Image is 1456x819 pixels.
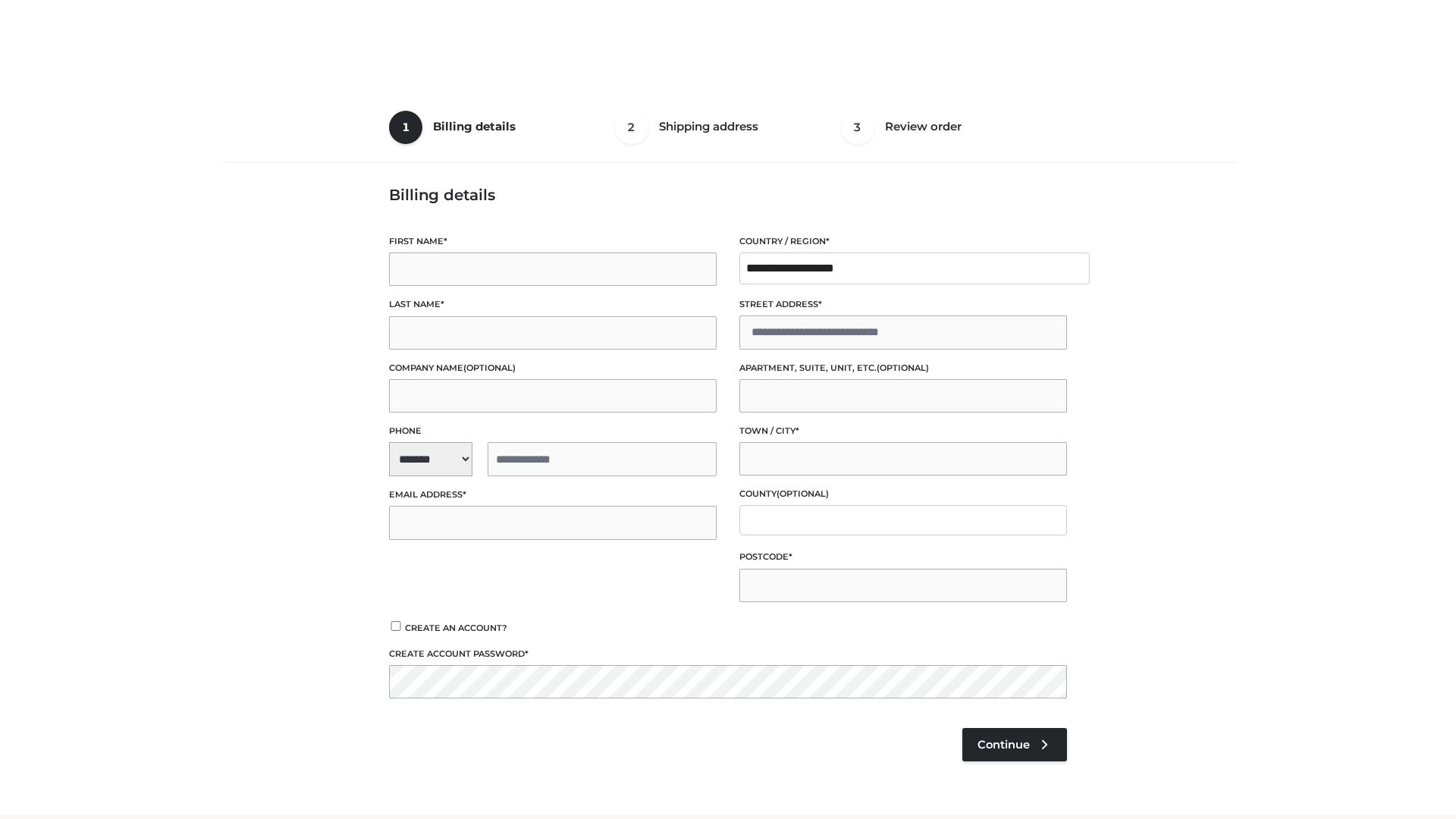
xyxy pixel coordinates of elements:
label: County [739,487,1067,501]
span: Continue [977,738,1030,752]
span: Review order [885,119,962,133]
h3: Billing details [389,186,1067,204]
span: Shipping address [659,119,758,133]
label: Town / City [739,424,1067,438]
label: Company name [389,361,717,375]
input: Create an account? [389,621,403,631]
label: Email address [389,488,717,502]
span: (optional) [877,362,929,373]
span: 1 [389,111,422,144]
span: Billing details [433,119,516,133]
a: Continue [962,728,1067,761]
label: First name [389,234,717,249]
label: Create account password [389,647,1067,661]
span: (optional) [463,362,516,373]
span: 3 [841,111,874,144]
label: Postcode [739,550,1067,564]
span: 2 [615,111,648,144]
label: Apartment, suite, unit, etc. [739,361,1067,375]
label: Phone [389,424,717,438]
span: (optional) [777,488,829,499]
label: Last name [389,297,717,312]
label: Street address [739,297,1067,312]
label: Country / Region [739,234,1067,249]
span: Create an account? [405,623,507,633]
